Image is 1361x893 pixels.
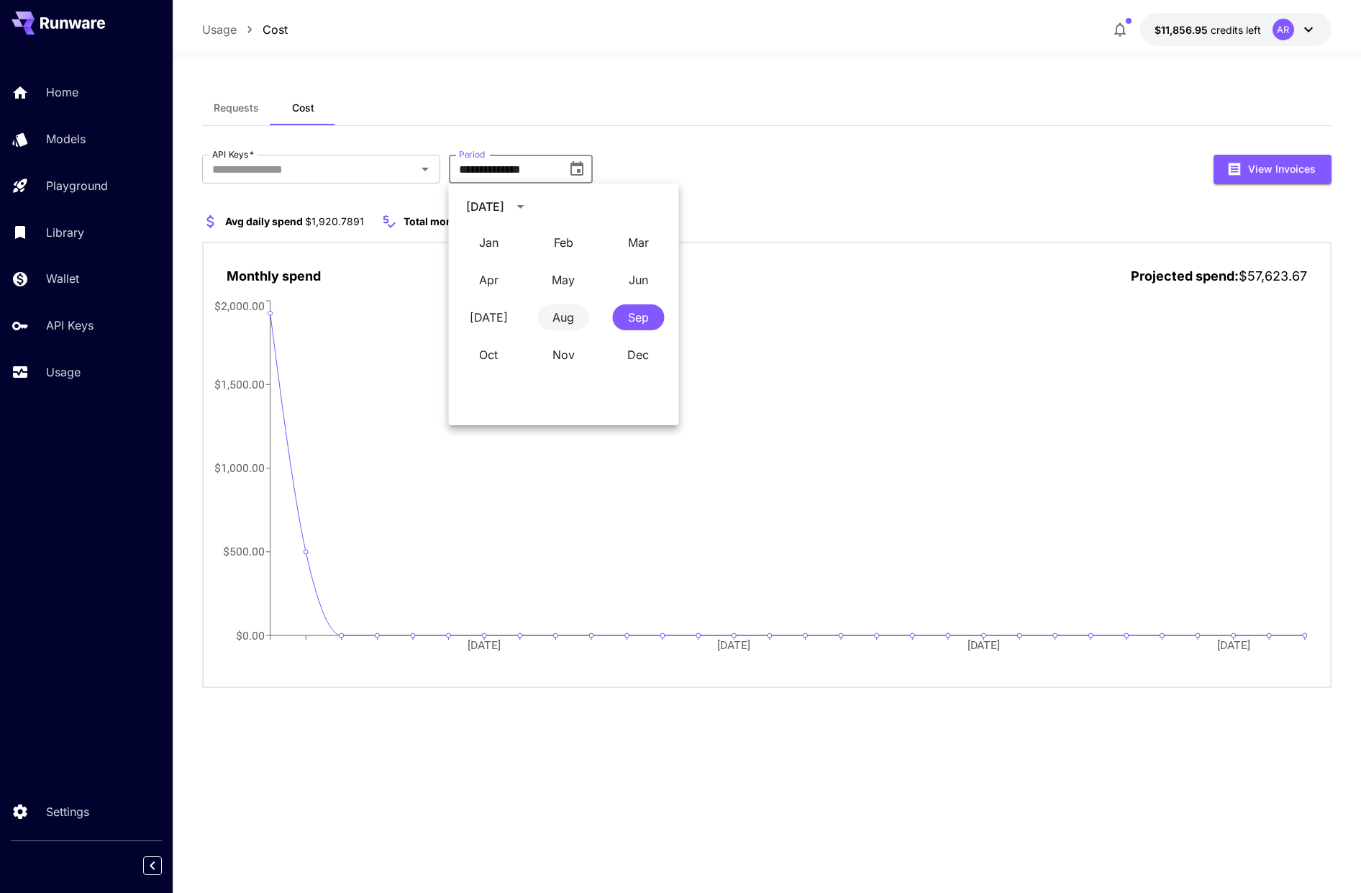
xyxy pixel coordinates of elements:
[214,461,265,475] tspan: $1,000.00
[612,267,664,293] button: June
[612,342,664,368] button: December
[463,304,514,330] button: July
[46,83,78,101] p: Home
[225,215,303,227] span: Avg daily spend
[46,130,86,148] p: Models
[1140,13,1332,46] button: $11,856.95151AR
[1131,268,1239,284] span: Projected spend:
[292,101,314,114] span: Cost
[463,267,514,293] button: April
[563,155,591,183] button: Choose date, selected date is Sep 1, 2025
[612,304,664,330] button: September
[1211,24,1261,36] span: credits left
[968,638,1001,652] tspan: [DATE]
[463,342,514,368] button: October
[236,629,265,643] tspan: $0.00
[1239,268,1307,284] span: $57,623.67
[459,148,486,160] label: Period
[537,304,589,330] button: August
[263,21,288,38] a: Cost
[46,317,94,334] p: API Keys
[404,215,504,227] span: Total monthly spend
[415,159,435,179] button: Open
[214,299,265,312] tspan: $2,000.00
[143,856,162,875] button: Collapse sidebar
[154,853,173,879] div: Collapse sidebar
[537,267,589,293] button: May
[46,177,108,194] p: Playground
[212,148,254,160] label: API Keys
[463,230,514,255] button: January
[46,224,84,241] p: Library
[612,230,664,255] button: March
[537,230,589,255] button: February
[1155,24,1211,36] span: $11,856.95
[46,363,81,381] p: Usage
[46,270,79,287] p: Wallet
[466,198,504,215] div: [DATE]
[718,638,751,652] tspan: [DATE]
[1214,161,1332,175] a: View Invoices
[202,21,288,38] nav: breadcrumb
[46,803,89,820] p: Settings
[537,342,589,368] button: November
[468,638,501,652] tspan: [DATE]
[1155,22,1261,37] div: $11,856.95151
[305,215,364,227] span: $1,920.7891
[227,266,321,286] p: Monthly spend
[223,545,265,558] tspan: $500.00
[214,101,259,114] span: Requests
[1273,19,1294,40] div: AR
[202,21,237,38] a: Usage
[214,378,265,391] tspan: $1,500.00
[509,194,533,219] button: calendar view is open, switch to year view
[1214,155,1332,184] button: View Invoices
[1218,638,1251,652] tspan: [DATE]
